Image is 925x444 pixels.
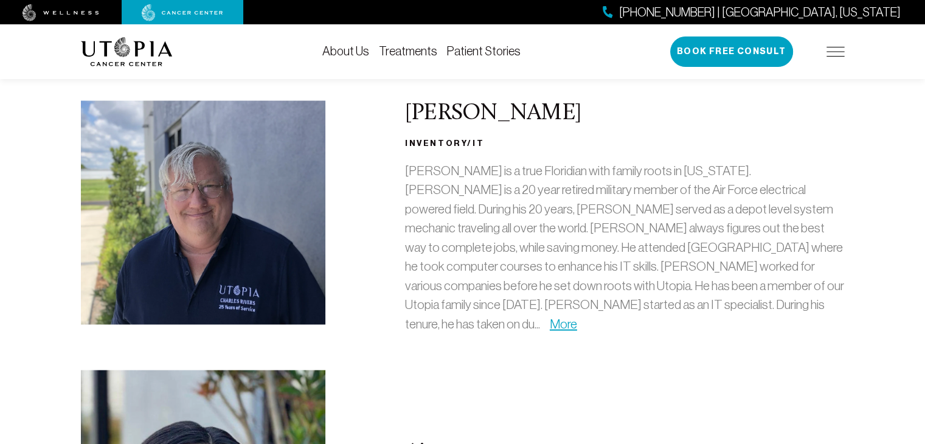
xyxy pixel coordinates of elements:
[322,44,369,58] a: About Us
[670,36,793,67] button: Book Free Consult
[23,4,99,21] img: wellness
[81,101,326,324] img: Charles
[826,47,845,57] img: icon-hamburger
[405,101,845,127] h2: [PERSON_NAME]
[379,44,437,58] a: Treatments
[142,4,223,21] img: cancer center
[550,317,577,331] a: More
[603,4,901,21] a: [PHONE_NUMBER] | [GEOGRAPHIC_DATA], [US_STATE]
[81,37,173,66] img: logo
[405,161,845,334] p: [PERSON_NAME] is a true Floridian with family roots in [US_STATE]. [PERSON_NAME] is a 20 year ret...
[447,44,521,58] a: Patient Stories
[619,4,901,21] span: [PHONE_NUMBER] | [GEOGRAPHIC_DATA], [US_STATE]
[405,136,845,151] h3: Inventory/IT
